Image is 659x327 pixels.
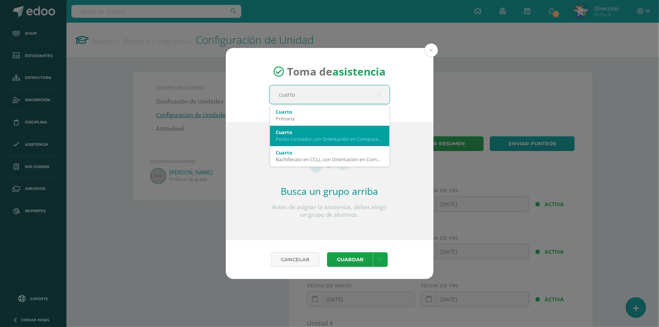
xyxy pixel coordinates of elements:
[270,85,390,104] input: Busca un grado o sección aquí...
[276,108,383,115] div: Cuarto
[287,65,386,79] span: Toma de
[327,252,373,267] button: Guardar
[332,65,386,79] strong: asistencia
[276,156,383,163] div: Bachillerato en CCLL con Orientación en Computación
[276,129,383,136] div: Cuarto
[269,185,390,197] h2: Busca un grupo arriba
[276,115,383,122] div: Primaria
[424,43,438,57] button: Close (Esc)
[276,149,383,156] div: Cuarto
[276,136,383,142] div: Perito Contador con Orientación en Computación
[271,252,319,267] a: Cancelar
[269,204,390,219] p: Antes de asignar la asistencia, debes elegir un grupo de alumnos.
